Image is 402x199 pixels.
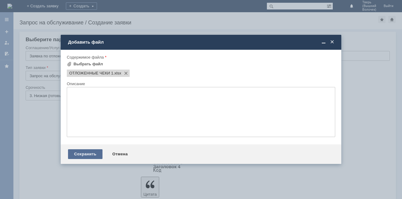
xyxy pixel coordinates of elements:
div: ПРОСИМ УДАЛИТЬ ВСЕ ОТЛОЖЕННЫЕ ЧЕКИ [2,2,89,12]
div: Выбрать файл [74,62,103,67]
span: ОТЛОЖЕННЫЕ ЧЕКИ 1.xlsx [69,71,113,76]
span: ОТЛОЖЕННЫЕ ЧЕКИ 1.xlsx [113,71,121,76]
span: Закрыть [329,39,335,45]
span: Свернуть (Ctrl + M) [321,39,327,45]
div: Содержимое файла [67,55,334,59]
div: Описание [67,82,334,86]
div: Добавить файл [68,39,335,45]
